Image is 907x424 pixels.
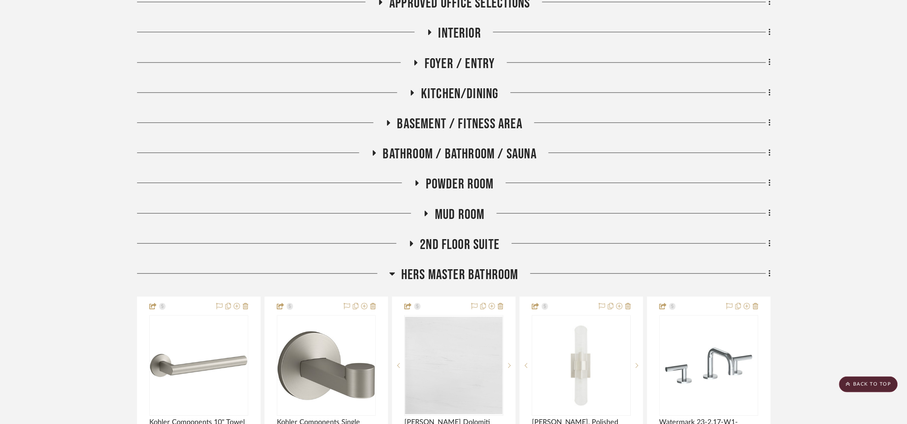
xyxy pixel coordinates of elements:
[421,86,499,103] span: Kitchen/Dining
[420,236,500,253] span: 2nd Floor Suite
[839,376,898,392] scroll-to-top-button: BACK TO TOP
[533,317,630,414] img: Elyse Sconce, Polished Nickel
[401,266,518,283] span: Hers Master Bathroom
[532,316,631,415] div: 0
[663,316,755,415] img: Watermark 23-2.17-W1-Satin Nickel
[397,116,523,133] span: Basement / Fitness Area
[426,176,494,193] span: Powder Room
[435,206,485,223] span: Mud Room
[278,317,375,414] img: Kohler Components Single Robe Hook- Brushed Nickel
[383,146,537,163] span: Bathroom / Bathroom / Sauna
[405,317,503,414] img: Bianco Dolomiti
[425,55,495,72] span: Foyer / Entry
[438,25,482,42] span: Interior
[150,317,248,414] img: Kohler Components 10" Towel Bar- Brushed Nickel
